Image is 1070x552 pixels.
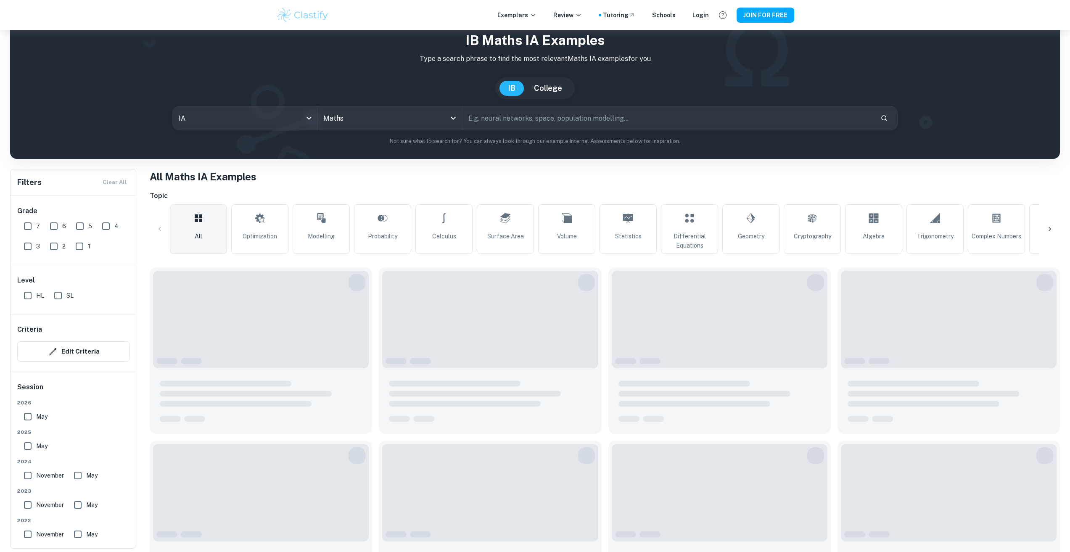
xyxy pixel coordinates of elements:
p: Exemplars [497,11,536,20]
span: 2026 [17,399,130,407]
h1: All Maths IA Examples [150,169,1060,184]
span: 2025 [17,428,130,436]
h1: IB Maths IA examples [17,30,1053,50]
button: Open [447,112,459,124]
span: Optimization [243,232,277,241]
span: 5 [88,222,92,231]
span: Statistics [615,232,642,241]
p: Not sure what to search for? You can always look through our example Internal Assessments below f... [17,137,1053,145]
span: Modelling [308,232,335,241]
h6: Criteria [17,325,42,335]
a: Schools [652,11,676,20]
span: 2 [62,242,66,251]
span: May [36,412,48,421]
span: 7 [36,222,40,231]
span: May [86,471,98,480]
span: Surface Area [487,232,524,241]
span: SL [66,291,74,300]
span: 3 [36,242,40,251]
span: 2022 [17,517,130,524]
span: 1 [88,242,90,251]
span: 6 [62,222,66,231]
img: Clastify logo [276,7,330,24]
button: Search [877,111,891,125]
span: May [86,530,98,539]
button: College [526,81,571,96]
span: Trigonometry [917,232,954,241]
p: Type a search phrase to find the most relevant Maths IA examples for you [17,54,1053,64]
span: HL [36,291,44,300]
span: May [36,441,48,451]
span: Algebra [863,232,885,241]
h6: Topic [150,191,1060,201]
span: November [36,500,64,510]
a: Login [692,11,709,20]
span: Geometry [738,232,764,241]
span: All [195,232,202,241]
span: Calculus [432,232,456,241]
button: IB [499,81,524,96]
span: Differential Equations [665,232,714,250]
div: IA [173,106,317,130]
h6: Grade [17,206,130,216]
span: Volume [557,232,577,241]
input: E.g. neural networks, space, population modelling... [462,106,874,130]
p: Review [553,11,582,20]
span: 2024 [17,458,130,465]
h6: Level [17,275,130,285]
span: Complex Numbers [972,232,1021,241]
a: Tutoring [603,11,635,20]
span: November [36,471,64,480]
span: November [36,530,64,539]
button: Edit Criteria [17,341,130,362]
span: 4 [114,222,119,231]
span: Probability [368,232,397,241]
span: May [86,500,98,510]
button: JOIN FOR FREE [737,8,794,23]
h6: Filters [17,177,42,188]
button: Help and Feedback [716,8,730,22]
h6: Session [17,382,130,399]
span: Cryptography [794,232,831,241]
span: 2023 [17,487,130,495]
